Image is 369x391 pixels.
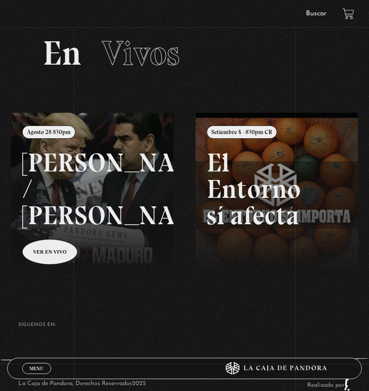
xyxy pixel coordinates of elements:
a: View your shopping cart [343,8,354,20]
p: La Caja de Pandora, Derechos Reservados 2025 [18,378,146,391]
h4: SÍguenos en: [18,323,350,327]
span: Cerrar [27,373,47,379]
span: Menu [29,366,43,371]
a: Realizado por [307,382,351,388]
span: Vivos [102,33,180,74]
h2: En [43,36,326,70]
a: Buscar [306,10,326,17]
